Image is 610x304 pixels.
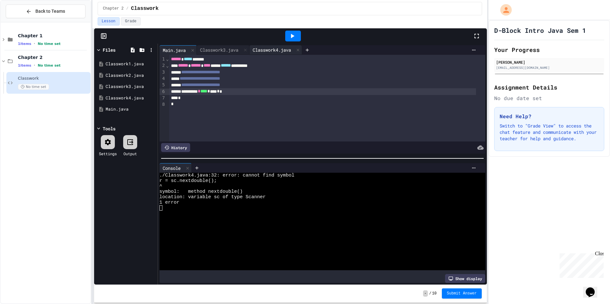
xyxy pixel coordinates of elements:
[34,41,35,46] span: •
[123,151,137,156] div: Output
[160,76,166,82] div: 4
[160,189,243,194] span: symbol: method nextdouble()
[447,291,477,296] span: Submit Answer
[18,76,89,81] span: Classwork
[98,17,120,25] button: Lesson
[160,178,217,184] span: r = sc.nextdouble();
[161,143,190,152] div: History
[18,63,31,68] span: 1 items
[494,3,513,17] div: My Account
[197,45,249,55] div: Classwork3.java
[160,173,294,178] span: ./Classwork4.java:32: error: cannot find symbol
[249,45,302,55] div: Classwork4.java
[126,6,128,11] span: /
[557,251,604,278] iframe: chat widget
[160,163,192,173] div: Console
[18,54,89,60] span: Chapter 2
[494,94,604,102] div: No due date set
[494,26,586,35] h1: D-Block Intro Java Sem 1
[494,83,604,92] h2: Assignment Details
[18,84,49,90] span: No time set
[583,279,604,298] iframe: chat widget
[131,5,159,12] span: Classwork
[160,56,166,62] div: 1
[103,125,115,132] div: Tools
[106,72,155,79] div: Classwork2.java
[38,42,61,46] span: No time set
[423,290,428,297] span: -
[496,59,602,65] div: [PERSON_NAME]
[249,47,294,53] div: Classwork4.java
[106,106,155,112] div: Main.java
[160,45,197,55] div: Main.java
[197,47,242,53] div: Classwork3.java
[160,165,184,171] div: Console
[494,45,604,54] h2: Your Progress
[106,83,155,90] div: Classwork3.java
[429,291,431,296] span: /
[18,33,89,39] span: Chapter 1
[103,47,115,53] div: Files
[496,65,602,70] div: [EMAIL_ADDRESS][DOMAIN_NAME]
[99,151,117,156] div: Settings
[106,61,155,67] div: Classwork1.java
[442,288,482,299] button: Submit Answer
[445,274,485,283] div: Show display
[160,47,189,54] div: Main.java
[38,63,61,68] span: No time set
[166,63,169,68] span: Fold line
[166,56,169,62] span: Fold line
[121,17,141,25] button: Grade
[3,3,44,40] div: Chat with us now!Close
[160,194,266,200] span: location: variable sc of type Scanner
[432,291,436,296] span: 10
[160,89,166,95] div: 6
[34,63,35,68] span: •
[106,95,155,101] div: Classwork4.java
[160,82,166,88] div: 5
[160,101,166,108] div: 8
[160,184,162,189] span: ^
[500,112,599,120] h3: Need Help?
[160,69,166,76] div: 3
[160,62,166,69] div: 2
[160,200,180,205] span: 1 error
[500,123,599,142] p: Switch to "Grade View" to access the chat feature and communicate with your teacher for help and ...
[160,95,166,101] div: 7
[18,42,31,46] span: 1 items
[103,6,124,11] span: Chapter 2
[6,4,86,18] button: Back to Teams
[35,8,65,15] span: Back to Teams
